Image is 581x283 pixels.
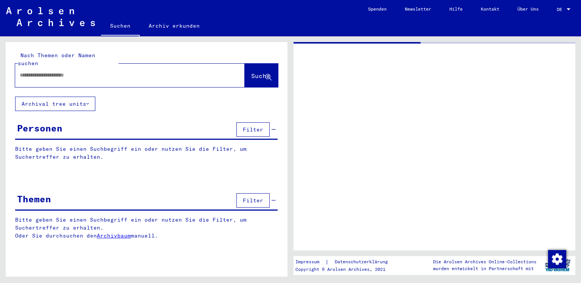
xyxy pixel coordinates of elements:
[329,258,397,266] a: Datenschutzerklärung
[295,266,397,273] p: Copyright © Arolsen Archives, 2021
[6,7,95,26] img: Arolsen_neg.svg
[295,258,397,266] div: |
[433,258,536,265] p: Die Arolsen Archives Online-Collections
[243,126,263,133] span: Filter
[557,7,565,12] span: DE
[140,17,209,35] a: Archiv erkunden
[245,64,278,87] button: Suche
[17,121,62,135] div: Personen
[251,72,270,80] span: Suche
[236,122,270,137] button: Filter
[236,193,270,208] button: Filter
[15,97,95,111] button: Archival tree units
[97,232,131,239] a: Archivbaum
[548,250,566,268] img: Zustimmung ändern
[17,192,51,206] div: Themen
[101,17,140,36] a: Suchen
[18,52,95,67] mat-label: Nach Themen oder Namen suchen
[15,216,278,240] p: Bitte geben Sie einen Suchbegriff ein oder nutzen Sie die Filter, um Suchertreffer zu erhalten. O...
[15,145,278,161] p: Bitte geben Sie einen Suchbegriff ein oder nutzen Sie die Filter, um Suchertreffer zu erhalten.
[295,258,325,266] a: Impressum
[548,250,566,268] div: Zustimmung ändern
[544,256,572,275] img: yv_logo.png
[433,265,536,272] p: wurden entwickelt in Partnerschaft mit
[243,197,263,204] span: Filter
